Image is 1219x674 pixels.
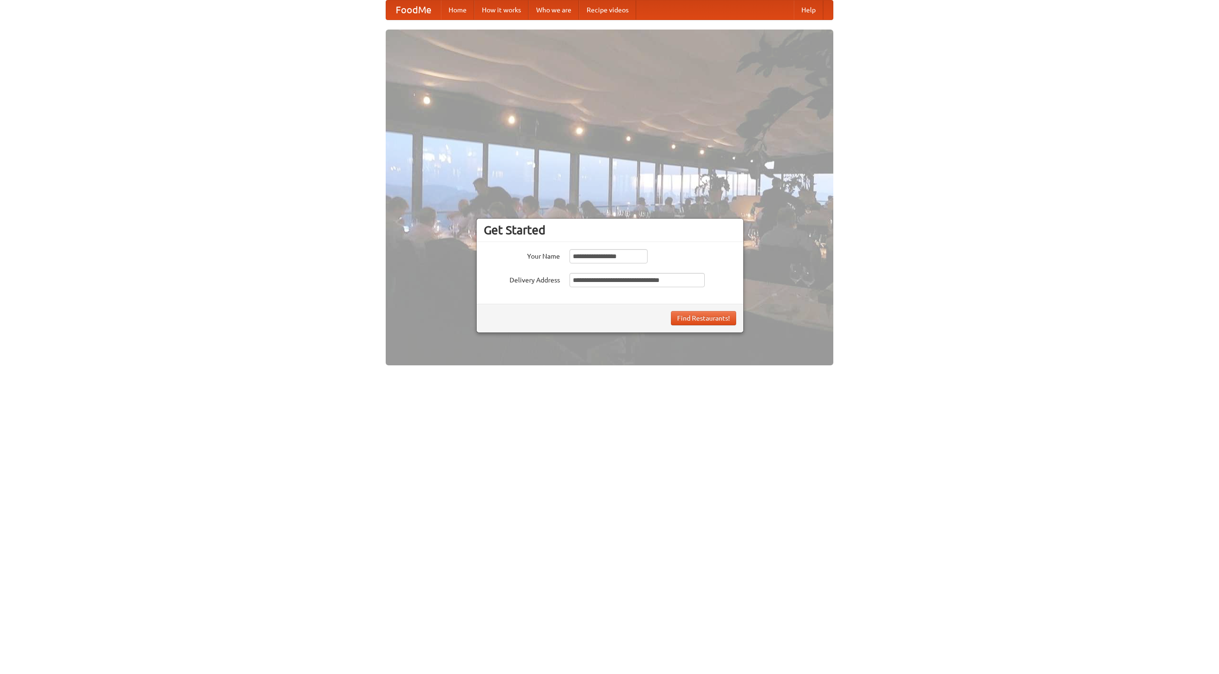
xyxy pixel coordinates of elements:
a: Help [794,0,823,20]
a: How it works [474,0,529,20]
h3: Get Started [484,223,736,237]
a: Home [441,0,474,20]
a: Recipe videos [579,0,636,20]
label: Your Name [484,249,560,261]
a: Who we are [529,0,579,20]
label: Delivery Address [484,273,560,285]
a: FoodMe [386,0,441,20]
button: Find Restaurants! [671,311,736,325]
